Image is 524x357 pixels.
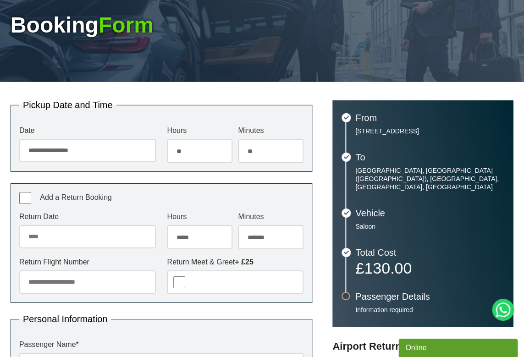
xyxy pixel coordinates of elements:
label: Hours [167,127,232,134]
h3: Total Cost [355,248,504,257]
span: Add a Return Booking [40,193,112,201]
span: Form [99,13,154,37]
p: Information required [355,306,504,314]
h3: To [355,153,504,162]
h3: Vehicle [355,209,504,218]
label: Passenger Name [19,341,303,348]
h3: Airport Return Pick-up Policy [332,341,513,352]
p: £ [355,262,504,275]
label: Return Meet & Greet [167,258,303,266]
label: Hours [167,213,232,220]
strong: + £25 [235,258,253,266]
p: [STREET_ADDRESS] [355,127,504,135]
legend: Pickup Date and Time [19,100,116,110]
label: Return Date [19,213,156,220]
h3: From [355,113,504,122]
label: Return Flight Number [19,258,156,266]
h1: Booking [11,14,513,36]
label: Date [19,127,156,134]
span: 130.00 [364,259,412,277]
p: Saloon [355,222,504,231]
legend: Personal Information [19,314,111,324]
label: Minutes [238,127,303,134]
p: [GEOGRAPHIC_DATA], [GEOGRAPHIC_DATA] ([GEOGRAPHIC_DATA]), [GEOGRAPHIC_DATA], [GEOGRAPHIC_DATA], [... [355,166,504,191]
input: Add a Return Booking [19,192,31,204]
label: Minutes [238,213,303,220]
h3: Passenger Details [355,292,504,301]
iframe: chat widget [398,337,519,357]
